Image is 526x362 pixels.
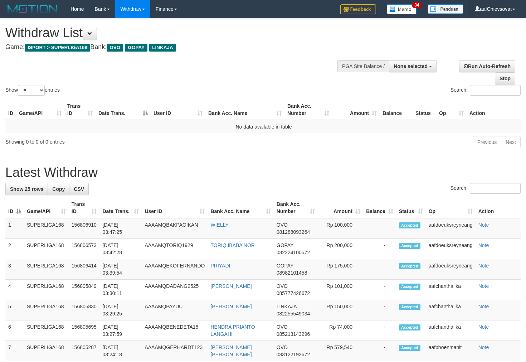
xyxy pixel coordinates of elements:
[69,239,100,259] td: 156806573
[5,120,522,133] td: No data available in table
[99,239,142,259] td: [DATE] 03:42:28
[5,218,24,239] td: 1
[277,344,288,350] span: OVO
[74,186,84,192] span: CSV
[363,341,396,361] td: -
[318,198,363,218] th: Amount: activate to sort column ascending
[277,229,310,235] span: Copy 081288093264 to clipboard
[476,198,521,218] th: Action
[412,2,422,8] span: 34
[478,344,489,350] a: Note
[363,259,396,280] td: -
[64,100,96,120] th: Trans ID: activate to sort column ascending
[69,300,100,320] td: 156805830
[380,100,413,120] th: Balance
[478,304,489,309] a: Note
[210,283,252,289] a: [PERSON_NAME]
[24,198,69,218] th: Game/API: activate to sort column ascending
[277,290,310,296] span: Copy 085777426672 to clipboard
[450,183,521,194] label: Search:
[151,100,205,120] th: User ID: activate to sort column ascending
[18,85,45,96] select: Showentries
[363,239,396,259] td: -
[399,324,420,330] span: Accepted
[277,324,288,330] span: OVO
[277,304,297,309] span: LINKAJA
[426,198,476,218] th: Op: activate to sort column ascending
[426,300,476,320] td: aafchanthalika
[413,100,436,120] th: Status
[48,183,69,195] a: Copy
[470,183,521,194] input: Search:
[69,280,100,300] td: 156805849
[24,239,69,259] td: SUPERLIGA168
[5,259,24,280] td: 3
[25,44,90,52] span: ISPORT > SUPERLIGA168
[426,341,476,361] td: aafphoenmanit
[96,100,151,120] th: Date Trans.: activate to sort column descending
[337,60,389,72] div: PGA Site Balance /
[142,198,208,218] th: User ID: activate to sort column ascending
[5,183,48,195] a: Show 25 rows
[478,263,489,269] a: Note
[277,222,288,228] span: OVO
[52,186,65,192] span: Copy
[399,304,420,310] span: Accepted
[24,341,69,361] td: SUPERLIGA168
[210,304,252,309] a: [PERSON_NAME]
[318,218,363,239] td: Rp 100,000
[69,198,100,218] th: Trans ID: activate to sort column ascending
[426,218,476,239] td: aafdoeuksreyneang
[478,324,489,330] a: Note
[16,100,64,120] th: Game/API: activate to sort column ascending
[10,186,43,192] span: Show 25 rows
[318,280,363,300] td: Rp 101,000
[210,344,252,357] a: [PERSON_NAME] [PERSON_NAME]
[389,60,437,72] button: None selected
[5,44,344,51] h4: Game: Bank:
[24,300,69,320] td: SUPERLIGA168
[399,222,420,228] span: Accepted
[277,270,307,276] span: Copy 08982101458 to clipboard
[5,135,214,145] div: Showing 0 to 0 of 0 entries
[274,198,318,218] th: Bank Acc. Number: activate to sort column ascending
[125,44,147,52] span: GOPAY
[69,341,100,361] td: 156805287
[399,284,420,290] span: Accepted
[394,63,428,69] span: None selected
[5,26,344,40] h1: Withdraw List
[450,85,521,96] label: Search:
[99,218,142,239] td: [DATE] 03:47:25
[363,198,396,218] th: Balance: activate to sort column ascending
[208,198,273,218] th: Bank Acc. Name: activate to sort column ascending
[277,331,310,337] span: Copy 085213143296 to clipboard
[363,300,396,320] td: -
[363,218,396,239] td: -
[277,263,293,269] span: GOPAY
[142,300,208,320] td: AAAAMQPAYUU
[277,311,310,317] span: Copy 082255549034 to clipboard
[5,341,24,361] td: 7
[426,280,476,300] td: aafchanthalika
[24,320,69,341] td: SUPERLIGA168
[69,218,100,239] td: 156806910
[5,320,24,341] td: 6
[340,4,376,14] img: Feedback.jpg
[426,239,476,259] td: aafdoeuksreyneang
[363,280,396,300] td: -
[473,136,501,148] a: Previous
[436,100,467,120] th: Op: activate to sort column ascending
[69,183,89,195] a: CSV
[399,345,420,351] span: Accepted
[284,100,332,120] th: Bank Acc. Number: activate to sort column ascending
[318,320,363,341] td: Rp 74,000
[277,283,288,289] span: OVO
[332,100,380,120] th: Amount: activate to sort column ascending
[478,283,489,289] a: Note
[478,242,489,248] a: Note
[426,320,476,341] td: aafchanthalika
[318,239,363,259] td: Rp 200,000
[501,136,521,148] a: Next
[5,4,60,14] img: MOTION_logo.png
[5,100,16,120] th: ID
